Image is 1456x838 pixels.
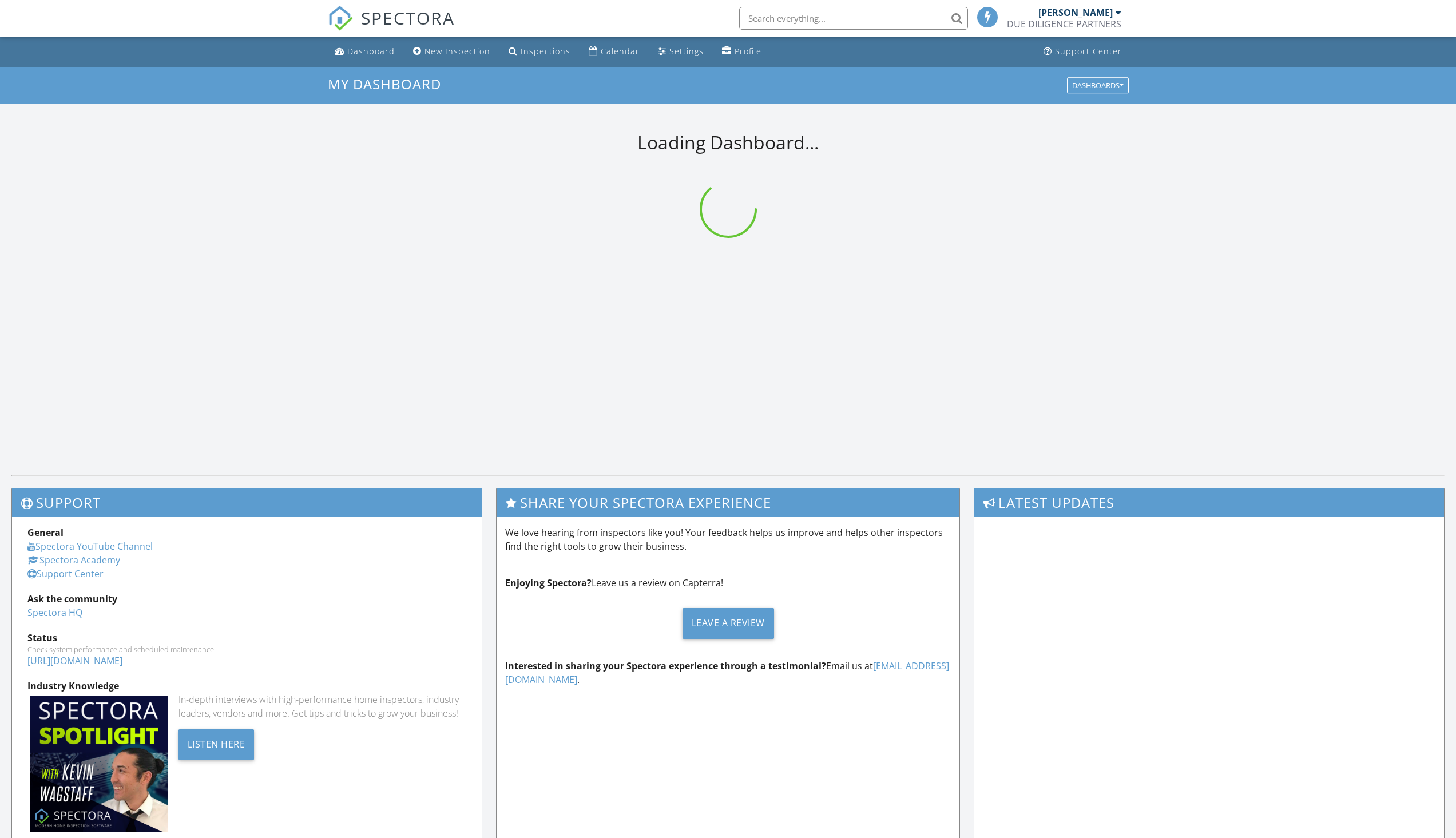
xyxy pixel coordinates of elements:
strong: Interested in sharing your Spectora experience through a testimonial? [505,660,826,672]
h3: Share Your Spectora Experience [497,488,959,517]
a: Spectora HQ [27,606,82,619]
a: SPECTORA [328,15,455,39]
div: Listen Here [178,729,255,760]
a: [URL][DOMAIN_NAME] [27,654,122,667]
a: [EMAIL_ADDRESS][DOMAIN_NAME] [505,660,949,686]
a: Dashboard [330,41,399,62]
div: Leave a Review [683,608,774,639]
div: Check system performance and scheduled maintenance. [27,645,466,654]
img: The Best Home Inspection Software - Spectora [328,6,353,31]
a: Inspections [504,41,575,62]
div: Settings [669,46,704,57]
div: In-depth interviews with high-performance home inspectors, industry leaders, vendors and more. Ge... [178,693,466,720]
p: Leave us a review on Capterra! [505,576,951,590]
div: Dashboards [1072,81,1124,89]
img: Spectoraspolightmain [30,696,168,833]
button: Dashboards [1067,77,1129,93]
a: Support Center [1039,41,1126,62]
p: We love hearing from inspectors like you! Your feedback helps us improve and helps other inspecto... [505,526,951,553]
strong: Enjoying Spectora? [505,577,592,589]
div: Calendar [601,46,640,57]
h3: Latest Updates [974,488,1444,517]
a: Spectora Academy [27,554,120,566]
a: Spectora YouTube Channel [27,540,153,553]
a: Profile [717,41,766,62]
div: Profile [735,46,761,57]
strong: General [27,526,64,539]
div: New Inspection [424,46,490,57]
span: SPECTORA [361,6,455,30]
div: Inspections [521,46,570,57]
div: DUE DILIGENCE PARTNERS [1007,18,1121,30]
a: Support Center [27,567,104,580]
a: Leave a Review [505,599,951,648]
div: [PERSON_NAME] [1038,7,1113,18]
div: Industry Knowledge [27,679,466,693]
a: New Inspection [408,41,495,62]
div: Ask the community [27,592,466,606]
a: Settings [653,41,708,62]
a: Calendar [584,41,644,62]
div: Status [27,631,466,645]
div: Dashboard [347,46,395,57]
h3: Support [12,488,482,517]
span: My Dashboard [328,74,441,93]
div: Support Center [1055,46,1122,57]
input: Search everything... [739,7,968,30]
p: Email us at . [505,659,951,686]
a: Listen Here [178,737,255,749]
